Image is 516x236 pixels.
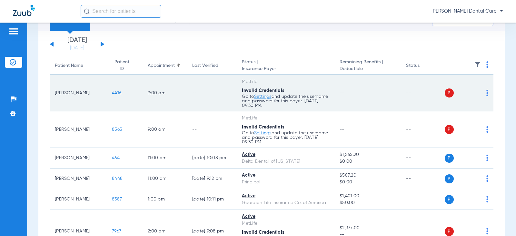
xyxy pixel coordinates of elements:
[242,230,284,235] span: Invalid Credentials
[340,158,396,165] span: $0.00
[486,175,488,182] img: group-dot-blue.svg
[58,45,96,51] a: [DATE]
[334,57,401,75] th: Remaining Benefits |
[112,156,120,160] span: 464
[187,169,237,189] td: [DATE] 9:12 PM
[340,151,396,158] span: $1,565.20
[112,127,122,132] span: 8563
[143,169,187,189] td: 11:00 AM
[50,75,107,111] td: [PERSON_NAME]
[242,213,329,220] div: Active
[486,155,488,161] img: group-dot-blue.svg
[55,62,83,69] div: Patient Name
[401,148,444,169] td: --
[401,189,444,210] td: --
[340,193,396,200] span: $1,401.00
[112,197,122,201] span: 8387
[486,196,488,202] img: group-dot-blue.svg
[445,125,454,134] span: P
[50,111,107,148] td: [PERSON_NAME]
[242,88,284,93] span: Invalid Credentials
[148,62,175,69] div: Appointment
[81,5,161,18] input: Search for patients
[58,37,96,51] li: [DATE]
[486,126,488,133] img: group-dot-blue.svg
[50,169,107,189] td: [PERSON_NAME]
[254,131,272,135] a: Settings
[340,91,344,95] span: --
[112,59,137,72] div: Patient ID
[112,229,121,233] span: 7967
[55,62,102,69] div: Patient Name
[340,179,396,186] span: $0.00
[143,111,187,148] td: 9:00 AM
[50,189,107,210] td: [PERSON_NAME]
[445,154,454,163] span: P
[192,62,218,69] div: Last Verified
[112,59,132,72] div: Patient ID
[192,62,232,69] div: Last Verified
[187,189,237,210] td: [DATE] 10:11 PM
[486,61,488,68] img: group-dot-blue.svg
[112,176,123,181] span: 8448
[187,75,237,111] td: --
[242,172,329,179] div: Active
[254,94,272,99] a: Settings
[242,158,329,165] div: Delta Dental of [US_STATE]
[474,61,481,68] img: filter.svg
[143,75,187,111] td: 9:00 AM
[340,66,396,72] span: Deductible
[143,148,187,169] td: 11:00 AM
[8,27,19,35] img: hamburger-icon
[445,174,454,183] span: P
[242,78,329,85] div: MetLife
[401,111,444,148] td: --
[237,57,334,75] th: Status |
[484,205,516,236] iframe: Chat Widget
[340,225,396,231] span: $2,377.00
[13,5,35,16] img: Zuub Logo
[242,200,329,206] div: Guardian Life Insurance Co. of America
[445,227,454,236] span: P
[445,195,454,204] span: P
[242,131,329,144] p: Go to and update the username and password for this payer. [DATE] 09:30 PM.
[84,8,90,14] img: Search Icon
[187,148,237,169] td: [DATE] 10:08 PM
[242,151,329,158] div: Active
[401,75,444,111] td: --
[445,88,454,97] span: P
[50,148,107,169] td: [PERSON_NAME]
[340,127,344,132] span: --
[340,172,396,179] span: $587.20
[242,220,329,227] div: MetLife
[242,94,329,108] p: Go to and update the username and password for this payer. [DATE] 09:30 PM.
[242,179,329,186] div: Principal
[187,111,237,148] td: --
[432,8,503,15] span: [PERSON_NAME] Dental Care
[242,125,284,129] span: Invalid Credentials
[401,57,444,75] th: Status
[242,66,329,72] span: Insurance Payer
[486,90,488,96] img: group-dot-blue.svg
[242,115,329,122] div: MetLife
[401,169,444,189] td: --
[143,189,187,210] td: 1:00 PM
[148,62,182,69] div: Appointment
[242,193,329,200] div: Active
[112,91,121,95] span: 4416
[340,200,396,206] span: $50.00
